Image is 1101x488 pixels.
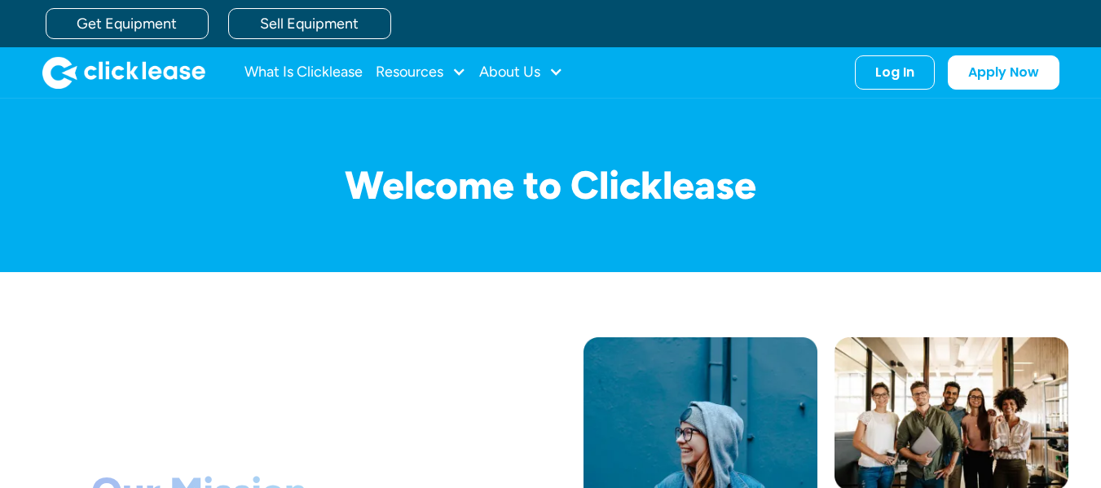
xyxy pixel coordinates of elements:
[244,56,363,89] a: What Is Clicklease
[46,8,209,39] a: Get Equipment
[228,8,391,39] a: Sell Equipment
[42,56,205,89] img: Clicklease logo
[948,55,1059,90] a: Apply Now
[33,164,1068,207] h1: Welcome to Clicklease
[875,64,914,81] div: Log In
